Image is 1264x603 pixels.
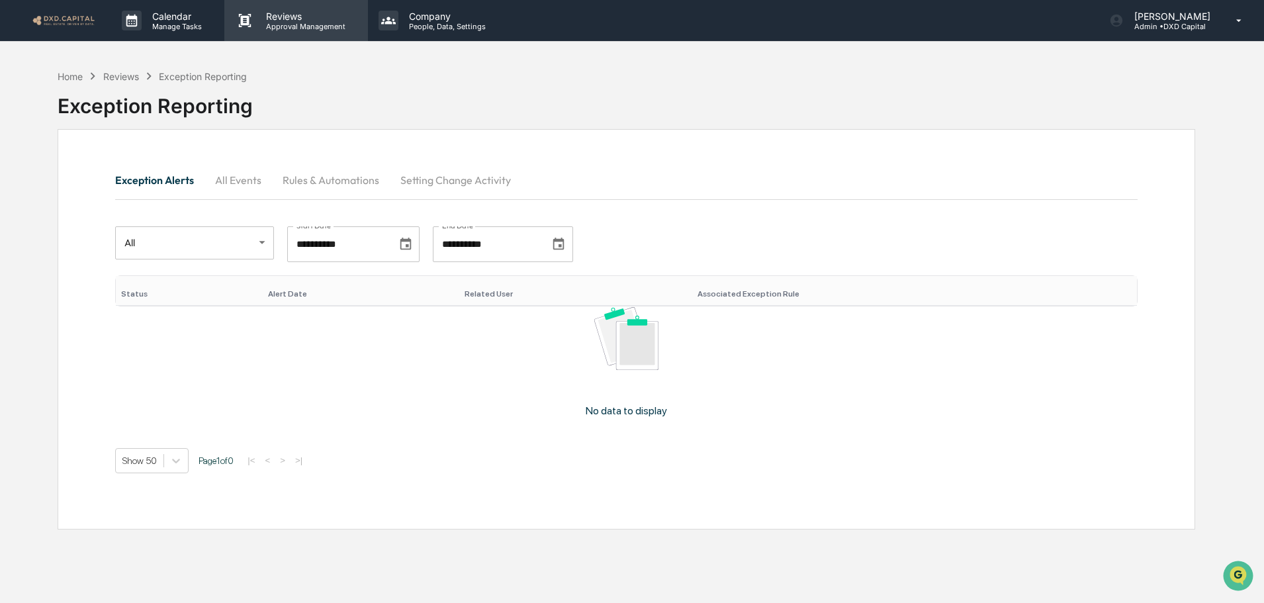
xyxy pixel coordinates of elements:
[225,105,241,121] button: Start new chat
[1124,22,1217,31] p: Admin • DXD Capital
[93,224,160,234] a: Powered byPylon
[142,11,208,22] p: Calendar
[159,71,247,82] div: Exception Reporting
[546,232,571,257] button: Choose date, selected date is Dec 31, 2025
[204,164,272,196] button: All Events
[698,289,1132,299] div: Toggle SortBy
[34,60,218,74] input: Clear
[244,455,259,466] button: |<
[398,22,492,31] p: People, Data, Settings
[1124,11,1217,22] p: [PERSON_NAME]
[13,101,37,125] img: 1746055101610-c473b297-6a78-478c-a979-82029cc54cd1
[390,164,521,196] button: Setting Change Activity
[594,307,658,370] img: no data
[272,164,390,196] button: Rules & Automations
[115,224,274,260] div: All
[142,22,208,31] p: Manage Tasks
[393,232,418,257] button: Choose date, selected date is Jan 1, 2024
[268,289,454,299] div: Toggle SortBy
[261,455,274,466] button: <
[45,115,167,125] div: We're available if you need us!
[45,101,217,115] div: Start new chat
[13,28,241,49] p: How can we help?
[32,14,95,26] img: logo
[255,11,352,22] p: Reviews
[13,193,24,204] div: 🔎
[115,164,1138,196] div: secondary tabs example
[465,289,687,299] div: Toggle SortBy
[58,83,1195,118] div: Exception Reporting
[442,220,473,231] label: End Date
[398,11,492,22] p: Company
[26,167,85,180] span: Preclearance
[109,167,164,180] span: Attestations
[296,220,331,231] label: Start Date
[8,187,89,210] a: 🔎Data Lookup
[13,168,24,179] div: 🖐️
[8,162,91,185] a: 🖐️Preclearance
[121,289,257,299] div: Toggle SortBy
[58,71,83,82] div: Home
[1222,559,1257,595] iframe: Open customer support
[291,455,306,466] button: >|
[96,168,107,179] div: 🗄️
[103,71,139,82] div: Reviews
[199,455,234,466] span: Page 1 of 0
[132,224,160,234] span: Pylon
[26,192,83,205] span: Data Lookup
[115,164,204,196] button: Exception Alerts
[276,455,289,466] button: >
[91,162,169,185] a: 🗄️Attestations
[255,22,352,31] p: Approval Management
[586,404,667,417] p: No data to display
